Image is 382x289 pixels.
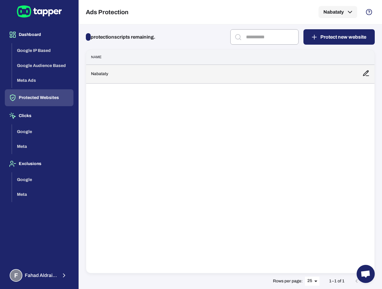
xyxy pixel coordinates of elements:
[12,62,73,68] a: Google Audience Based
[10,269,22,282] div: F
[5,89,73,106] button: Protected Websites
[12,139,73,154] button: Meta
[86,8,128,16] h5: Ads Protection
[5,161,73,166] a: Exclusions
[357,265,375,283] a: Open chat
[12,58,73,73] button: Google Audience Based
[12,172,73,187] button: Google
[12,78,73,83] a: Meta Ads
[12,73,73,88] button: Meta Ads
[273,278,303,284] p: Rows per page:
[319,6,357,18] button: Nabataty
[12,48,73,53] a: Google IP Based
[5,26,73,43] button: Dashboard
[12,43,73,58] button: Google IP Based
[12,192,73,197] a: Meta
[12,129,73,134] a: Google
[12,176,73,182] a: Google
[5,107,73,124] button: Clicks
[12,124,73,139] button: Google
[86,50,358,65] th: Name
[86,65,358,83] td: Nabataty
[86,32,155,42] p: protection scripts remaining.
[5,267,73,284] button: FFahad Aldraiaan
[5,155,73,172] button: Exclusions
[329,278,345,284] p: 1–1 of 1
[12,144,73,149] a: Meta
[12,187,73,202] button: Meta
[303,29,375,45] button: Protect new website
[305,277,319,285] div: 25
[5,113,73,118] a: Clicks
[5,32,73,37] a: Dashboard
[5,95,73,100] a: Protected Websites
[25,272,57,278] span: Fahad Aldraiaan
